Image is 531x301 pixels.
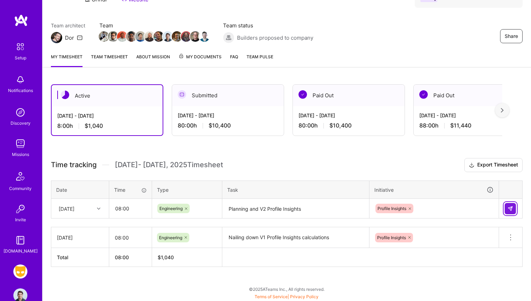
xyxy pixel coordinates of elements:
[42,280,531,298] div: © 2025 ATeams Inc., All rights reserved.
[109,31,118,42] a: Team Member Avatar
[144,31,155,42] img: Team Member Avatar
[57,112,157,119] div: [DATE] - [DATE]
[51,181,109,199] th: Date
[290,294,319,299] a: Privacy Policy
[51,161,97,169] span: Time tracking
[299,112,399,119] div: [DATE] - [DATE]
[223,199,368,218] textarea: Planning and V2 Profile Insights
[182,31,191,42] a: Team Member Avatar
[13,264,27,279] img: Grindr: Mobile + BE + Cloud
[247,53,273,67] a: Team Pulse
[135,31,146,42] img: Team Member Avatar
[172,31,182,42] a: Team Member Avatar
[13,233,27,247] img: guide book
[178,112,278,119] div: [DATE] - [DATE]
[209,122,231,129] span: $10,400
[293,85,405,106] div: Paid Out
[59,205,74,212] div: [DATE]
[154,31,163,42] a: Team Member Avatar
[65,34,74,41] div: Dor
[51,22,85,29] span: Team architect
[190,31,201,42] img: Team Member Avatar
[158,254,174,260] span: $ 1,040
[163,31,172,42] a: Team Member Avatar
[12,264,29,279] a: Grindr: Mobile + BE + Cloud
[51,32,62,43] img: Team Architect
[136,31,145,42] a: Team Member Avatar
[15,54,26,61] div: Setup
[159,206,183,211] span: Engineering
[199,31,210,42] img: Team Member Avatar
[178,53,222,61] span: My Documents
[15,216,26,223] div: Invite
[12,168,29,185] img: Community
[299,90,307,99] img: Paid Out
[77,35,83,40] i: icon Mail
[237,34,313,41] span: Builders proposed to company
[85,122,103,130] span: $1,040
[117,31,127,42] img: Team Member Avatar
[13,105,27,119] img: discovery
[500,29,523,43] button: Share
[200,31,209,42] a: Team Member Avatar
[329,122,352,129] span: $10,400
[222,181,369,199] th: Task
[419,122,520,129] div: 88:00 h
[51,53,83,67] a: My timesheet
[127,31,136,42] a: Team Member Avatar
[13,202,27,216] img: Invite
[8,87,33,94] div: Notifications
[247,54,273,59] span: Team Pulse
[57,122,157,130] div: 8:00 h
[178,53,222,67] a: My Documents
[99,31,109,42] a: Team Member Avatar
[159,235,182,240] span: Engineering
[223,22,313,29] span: Team status
[57,234,103,241] div: [DATE]
[13,73,27,87] img: bell
[114,186,147,194] div: Time
[469,162,474,169] i: icon Download
[110,199,151,218] input: HH:MM
[450,122,471,129] span: $11,440
[181,31,191,42] img: Team Member Avatar
[61,91,69,99] img: Active
[255,294,288,299] a: Terms of Service
[505,203,517,214] div: null
[414,85,525,106] div: Paid Out
[378,206,406,211] span: Profile Insights
[178,90,186,99] img: Submitted
[97,207,100,210] i: icon Chevron
[9,185,32,192] div: Community
[51,248,109,267] th: Total
[4,247,38,255] div: [DOMAIN_NAME]
[118,31,127,42] a: Team Member Avatar
[191,31,200,42] a: Team Member Avatar
[178,122,278,129] div: 80:00 h
[255,294,319,299] span: |
[13,39,28,54] img: setup
[172,31,182,42] img: Team Member Avatar
[12,151,29,158] div: Missions
[374,186,494,194] div: Initiative
[99,22,209,29] span: Team
[230,53,238,67] a: FAQ
[163,31,173,42] img: Team Member Avatar
[153,31,164,42] img: Team Member Avatar
[108,31,118,42] img: Team Member Avatar
[99,31,109,42] img: Team Member Avatar
[126,31,137,42] img: Team Member Avatar
[223,228,368,247] textarea: Nailing down V1 Profile Insights calculations
[52,85,163,106] div: Active
[109,248,152,267] th: 08:00
[507,206,513,211] img: Submit
[115,161,223,169] span: [DATE] - [DATE] , 2025 Timesheet
[136,53,170,67] a: About Mission
[13,137,27,151] img: teamwork
[505,33,518,40] span: Share
[145,31,154,42] a: Team Member Avatar
[419,112,520,119] div: [DATE] - [DATE]
[14,14,28,27] img: logo
[501,108,504,113] img: right
[91,53,128,67] a: Team timesheet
